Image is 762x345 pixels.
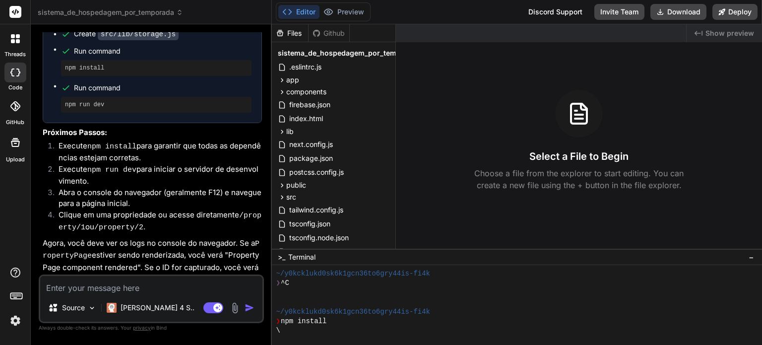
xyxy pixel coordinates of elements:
[288,166,345,178] span: postcss.config.js
[309,28,349,38] div: Github
[594,4,644,20] button: Invite Team
[286,87,326,97] span: components
[7,312,24,329] img: settings
[51,209,262,234] li: Clique em uma propriedade ou acesse diretamente ou .
[74,83,252,93] span: Run command
[87,142,136,151] code: npm install
[6,118,24,127] label: GitHub
[107,303,117,313] img: Claude 4 Sonnet
[276,317,281,326] span: ❯
[281,278,289,288] span: ^C
[62,303,85,313] p: Source
[43,238,262,307] p: Agora, você deve ver os logs no console do navegador. Se a estiver sendo renderizada, você verá "...
[529,149,629,163] h3: Select a File to Begin
[38,7,183,17] span: sistema_de_hospedagem_por_temporada
[276,307,430,317] span: ~/y0kcklukd0sk6k1gcn36to6gry44is-fi4k
[87,166,136,174] code: npm run dev
[121,303,194,313] p: [PERSON_NAME] 4 S..
[98,28,179,40] code: src/lib/storage.js
[278,252,285,262] span: >_
[245,303,254,313] img: icon
[94,223,143,232] code: /property/2
[51,140,262,164] li: Execute para garantir que todas as dependências estejam corretas.
[288,218,331,230] span: tsconfig.json
[74,46,252,56] span: Run command
[747,249,756,265] button: −
[65,64,248,72] pre: npm install
[522,4,588,20] div: Discord Support
[51,164,262,187] li: Execute para iniciar o servidor de desenvolvimento.
[286,192,296,202] span: src
[286,127,294,137] span: lib
[650,4,706,20] button: Download
[288,138,334,150] span: next.config.js
[6,155,25,164] label: Upload
[229,302,241,314] img: attachment
[288,61,322,73] span: .eslintrc.js
[43,128,107,137] strong: Próximos Passos:
[319,5,368,19] button: Preview
[286,75,299,85] span: app
[51,187,262,209] li: Abra o console do navegador (geralmente F12) e navegue para a página inicial.
[88,304,96,312] img: Pick Models
[272,28,308,38] div: Files
[288,152,334,164] span: package.json
[712,4,758,20] button: Deploy
[276,278,281,288] span: ❯
[288,99,331,111] span: firebase.json
[39,323,264,333] p: Always double-check its answers. Your in Bind
[276,269,430,278] span: ~/y0kcklukd0sk6k1gcn36to6gry44is-fi4k
[65,101,248,109] pre: npm run dev
[74,29,179,39] div: Create
[281,317,326,326] span: npm install
[278,5,319,19] button: Editor
[288,232,350,244] span: tsconfig.node.json
[749,252,754,262] span: −
[705,28,754,38] span: Show preview
[288,204,344,216] span: tailwind.config.js
[288,246,331,258] span: vite.config.js
[133,325,151,331] span: privacy
[286,180,306,190] span: public
[468,167,690,191] p: Choose a file from the explorer to start editing. You can create a new file using the + button in...
[4,50,26,59] label: threads
[288,252,316,262] span: Terminal
[8,83,22,92] label: code
[288,113,324,125] span: index.html
[278,48,421,58] span: sistema_de_hospedagem_por_temporada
